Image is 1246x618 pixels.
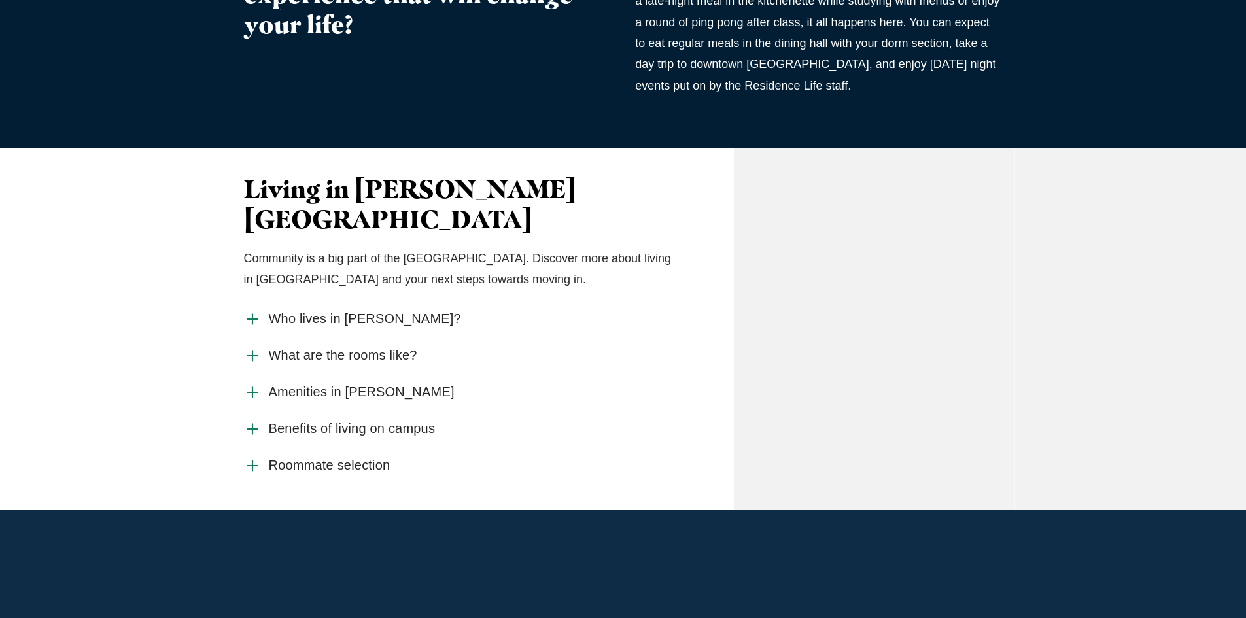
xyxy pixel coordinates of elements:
[244,175,676,235] h3: Living in [PERSON_NAME][GEOGRAPHIC_DATA]
[269,421,436,437] span: Benefits of living on campus
[269,311,461,327] span: Who lives in [PERSON_NAME]?
[269,347,417,364] span: What are the rooms like?
[244,248,676,290] p: Community is a big part of the [GEOGRAPHIC_DATA]. Discover more about living in [GEOGRAPHIC_DATA]...
[269,457,390,473] span: Roommate selection
[269,384,455,400] span: Amenities in [PERSON_NAME]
